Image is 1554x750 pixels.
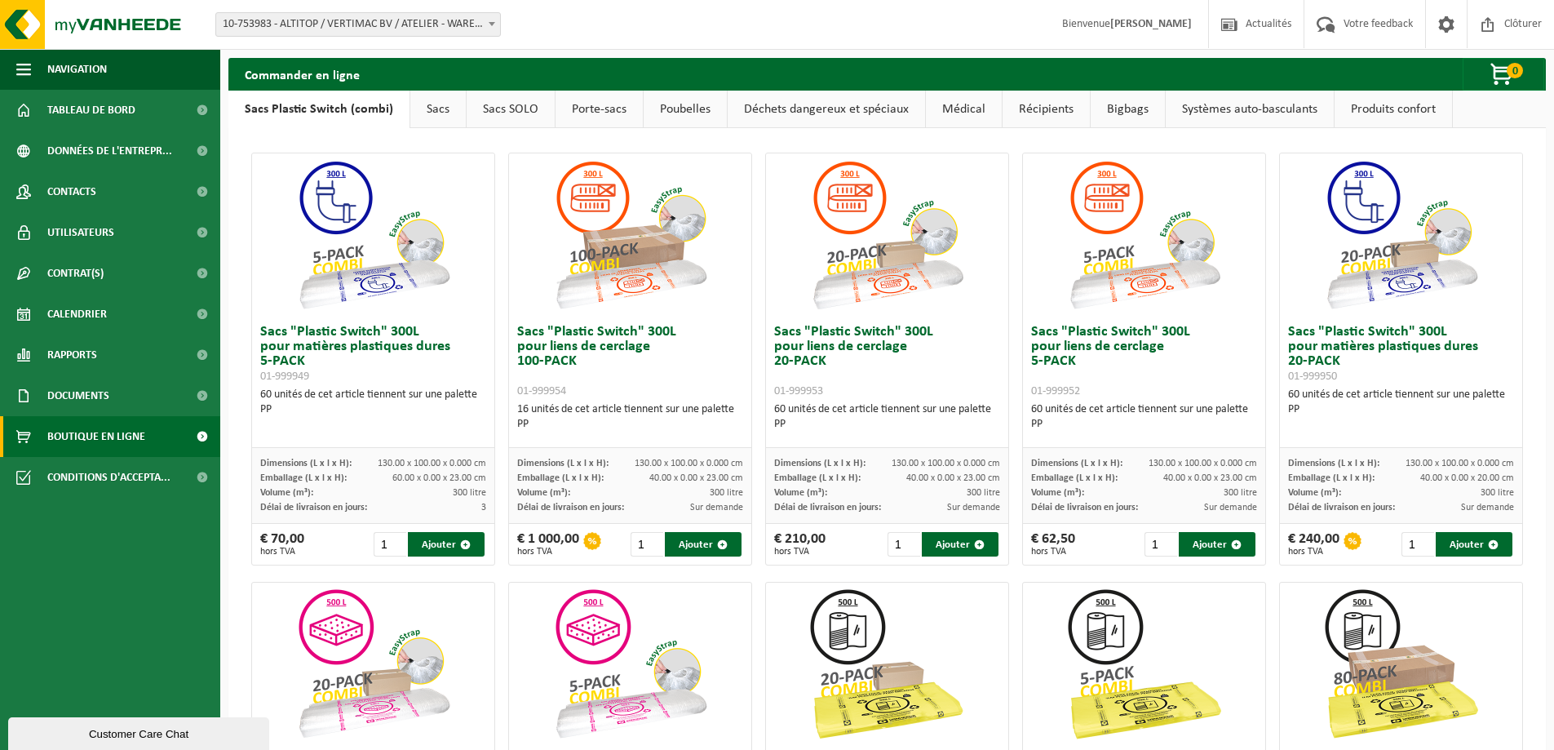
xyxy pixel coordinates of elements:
[260,532,304,557] div: € 70,00
[774,473,861,483] span: Emballage (L x l x H):
[47,90,135,131] span: Tableau de bord
[1320,583,1483,746] img: 01-999968
[922,532,998,557] button: Ajouter
[774,532,826,557] div: € 210,00
[260,488,313,498] span: Volume (m³):
[710,488,743,498] span: 300 litre
[888,532,921,557] input: 1
[47,375,109,416] span: Documents
[806,583,969,746] img: 01-999964
[228,91,410,128] a: Sacs Plastic Switch (combi)
[260,473,347,483] span: Emballage (L x l x H):
[549,583,712,746] img: 01-999955
[644,91,727,128] a: Poubelles
[517,325,743,398] h3: Sacs "Plastic Switch" 300L pour liens de cerclage 100-PACK
[1463,58,1544,91] button: 0
[1144,532,1178,557] input: 1
[517,503,624,513] span: Délai de livraison en jours:
[631,532,664,557] input: 1
[260,388,486,417] div: 60 unités de cet article tiennent sur une palette
[1288,459,1379,468] span: Dimensions (L x l x H):
[1003,91,1090,128] a: Récipients
[1204,503,1257,513] span: Sur demande
[292,153,455,317] img: 01-999949
[1179,532,1255,557] button: Ajouter
[1288,473,1375,483] span: Emballage (L x l x H):
[453,488,486,498] span: 300 litre
[1149,459,1257,468] span: 130.00 x 100.00 x 0.000 cm
[774,385,823,397] span: 01-999953
[292,583,455,746] img: 01-999956
[517,547,579,557] span: hors TVA
[1031,402,1257,432] div: 60 unités de cet article tiennent sur une palette
[1031,547,1075,557] span: hors TVA
[1461,503,1514,513] span: Sur demande
[1031,459,1122,468] span: Dimensions (L x l x H):
[8,714,272,750] iframe: chat widget
[467,91,555,128] a: Sacs SOLO
[774,503,881,513] span: Délai de livraison en jours:
[774,547,826,557] span: hors TVA
[1507,63,1523,78] span: 0
[690,503,743,513] span: Sur demande
[774,325,1000,398] h3: Sacs "Plastic Switch" 300L pour liens de cerclage 20-PACK
[947,503,1000,513] span: Sur demande
[549,153,712,317] img: 01-999954
[926,91,1002,128] a: Médical
[517,532,579,557] div: € 1 000,00
[1110,18,1192,30] strong: [PERSON_NAME]
[1288,488,1341,498] span: Volume (m³):
[774,459,866,468] span: Dimensions (L x l x H):
[728,91,925,128] a: Déchets dangereux et spéciaux
[1288,547,1339,557] span: hors TVA
[892,459,1000,468] span: 130.00 x 100.00 x 0.000 cm
[1031,532,1075,557] div: € 62,50
[1063,583,1226,746] img: 01-999963
[1401,532,1435,557] input: 1
[47,212,114,253] span: Utilisateurs
[47,131,172,171] span: Données de l'entrepr...
[517,488,570,498] span: Volume (m³):
[517,417,743,432] div: PP
[1288,532,1339,557] div: € 240,00
[517,459,609,468] span: Dimensions (L x l x H):
[47,416,145,457] span: Boutique en ligne
[774,402,1000,432] div: 60 unités de cet article tiennent sur une palette
[260,325,486,384] h3: Sacs "Plastic Switch" 300L pour matières plastiques dures 5-PACK
[1091,91,1165,128] a: Bigbags
[47,294,107,335] span: Calendrier
[774,417,1000,432] div: PP
[1031,385,1080,397] span: 01-999952
[1224,488,1257,498] span: 300 litre
[1481,488,1514,498] span: 300 litre
[906,473,1000,483] span: 40.00 x 0.00 x 23.00 cm
[260,371,309,383] span: 01-999949
[260,459,352,468] span: Dimensions (L x l x H):
[635,459,743,468] span: 130.00 x 100.00 x 0.000 cm
[1320,153,1483,317] img: 01-999950
[774,488,827,498] span: Volume (m³):
[1031,488,1084,498] span: Volume (m³):
[260,402,486,417] div: PP
[1163,473,1257,483] span: 40.00 x 0.00 x 23.00 cm
[1031,473,1118,483] span: Emballage (L x l x H):
[1420,473,1514,483] span: 40.00 x 0.00 x 20.00 cm
[1031,417,1257,432] div: PP
[665,532,742,557] button: Ajouter
[1406,459,1514,468] span: 130.00 x 100.00 x 0.000 cm
[216,13,500,36] span: 10-753983 - ALTITOP / VERTIMAC BV / ATELIER - WAREGEM
[215,12,501,37] span: 10-753983 - ALTITOP / VERTIMAC BV / ATELIER - WAREGEM
[1063,153,1226,317] img: 01-999952
[967,488,1000,498] span: 300 litre
[517,402,743,432] div: 16 unités de cet article tiennent sur une palette
[378,459,486,468] span: 130.00 x 100.00 x 0.000 cm
[47,171,96,212] span: Contacts
[1288,371,1337,383] span: 01-999950
[556,91,643,128] a: Porte-sacs
[1288,388,1514,417] div: 60 unités de cet article tiennent sur une palette
[517,385,566,397] span: 01-999954
[806,153,969,317] img: 01-999953
[1166,91,1334,128] a: Systèmes auto-basculants
[649,473,743,483] span: 40.00 x 0.00 x 23.00 cm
